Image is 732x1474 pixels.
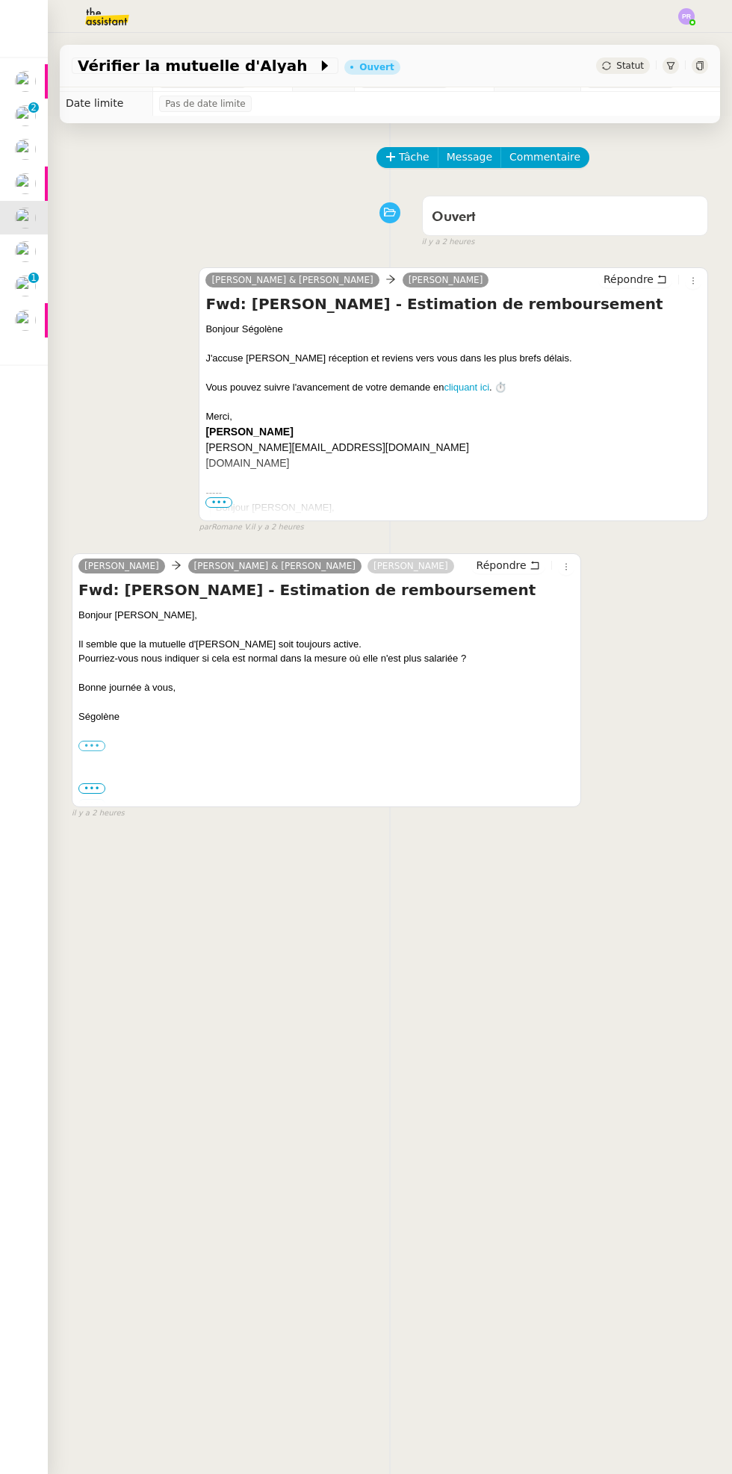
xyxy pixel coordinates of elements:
a: [PERSON_NAME] [403,273,489,287]
span: Ouvert [432,211,476,224]
img: users%2FutyFSk64t3XkVZvBICD9ZGkOt3Y2%2Favatar%2F51cb3b97-3a78-460b-81db-202cf2efb2f3 [15,139,36,160]
img: users%2FfjlNmCTkLiVoA3HQjY3GA5JXGxb2%2Favatar%2Fstarofservice_97480retdsc0392.png [15,105,36,126]
span: Message [447,149,492,166]
button: Message [438,147,501,168]
div: Ouvert [359,63,394,72]
div: Vous pouvez suivre l'avancement de votre demande en . ⏱️ [205,380,701,395]
button: Tâche [376,147,438,168]
span: Commentaire [509,149,580,166]
a: [PERSON_NAME] & [PERSON_NAME] [205,273,379,287]
div: Bonjour [PERSON_NAME], [216,500,701,515]
span: Répondre [477,558,527,573]
button: Répondre [598,271,672,287]
div: Bonne journée à vous, [78,680,574,695]
label: ••• [78,799,105,809]
h4: Fwd: [PERSON_NAME] - Estimation de remboursement [78,579,574,600]
span: par [199,521,211,534]
a: cliquant ici [444,382,489,393]
img: users%2FfjlNmCTkLiVoA3HQjY3GA5JXGxb2%2Favatar%2Fstarofservice_97480retdsc0392.png [15,276,36,296]
a: [DOMAIN_NAME] [205,457,289,469]
span: il y a 2 heures [251,521,304,534]
div: Ségolène [78,709,574,724]
div: Merci, [205,409,701,424]
nz-badge-sup: 1 [28,273,39,283]
div: Bonjour Ségolène [205,322,701,337]
span: Vérifier la mutuelle d'Alyah [78,58,317,73]
label: ••• [78,741,105,751]
span: Statut [616,60,644,71]
div: Pourriez-vous nous indiquer si cela est normal dans la mesure où elle n'est plus salariée ? [78,651,574,666]
p: 1 [31,273,37,286]
small: Romane V. [199,521,303,534]
span: il y a 2 heures [72,807,125,820]
img: users%2FutyFSk64t3XkVZvBICD9ZGkOt3Y2%2Favatar%2F51cb3b97-3a78-460b-81db-202cf2efb2f3 [15,208,36,228]
button: Commentaire [500,147,589,168]
div: Bonjour [PERSON_NAME], [78,608,574,623]
a: [PERSON_NAME] & [PERSON_NAME] [188,559,362,573]
button: Répondre [471,557,545,573]
td: [PERSON_NAME] [205,424,468,440]
span: Pas de date limite [165,96,246,111]
div: J'accuse [PERSON_NAME] réception et reviens vers vous dans les plus brefs délais. [205,351,701,366]
span: ••• [205,497,232,508]
img: users%2FfjlNmCTkLiVoA3HQjY3GA5JXGxb2%2Favatar%2Fstarofservice_97480retdsc0392.png [15,310,36,331]
p: 2 [31,102,37,116]
a: [PERSON_NAME] [367,559,454,573]
td: Date limite [60,92,153,116]
a: [PERSON_NAME][EMAIL_ADDRESS][DOMAIN_NAME] [205,441,468,453]
nz-badge-sup: 2 [28,102,39,113]
div: ----- [205,485,701,500]
div: Il semble que la mutuelle d'[PERSON_NAME] soit toujours active. [78,637,574,652]
a: [PERSON_NAME] [78,559,165,573]
span: Répondre [604,272,654,287]
img: users%2FfjlNmCTkLiVoA3HQjY3GA5JXGxb2%2Favatar%2Fstarofservice_97480retdsc0392.png [15,241,36,262]
h4: Fwd: [PERSON_NAME] - Estimation de remboursement [205,293,701,314]
span: il y a 2 heures [422,236,475,249]
img: users%2FutyFSk64t3XkVZvBICD9ZGkOt3Y2%2Favatar%2F51cb3b97-3a78-460b-81db-202cf2efb2f3 [15,173,36,194]
span: ••• [78,783,105,794]
span: Tâche [399,149,429,166]
img: users%2FutyFSk64t3XkVZvBICD9ZGkOt3Y2%2Favatar%2F51cb3b97-3a78-460b-81db-202cf2efb2f3 [15,71,36,92]
img: svg [678,8,695,25]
